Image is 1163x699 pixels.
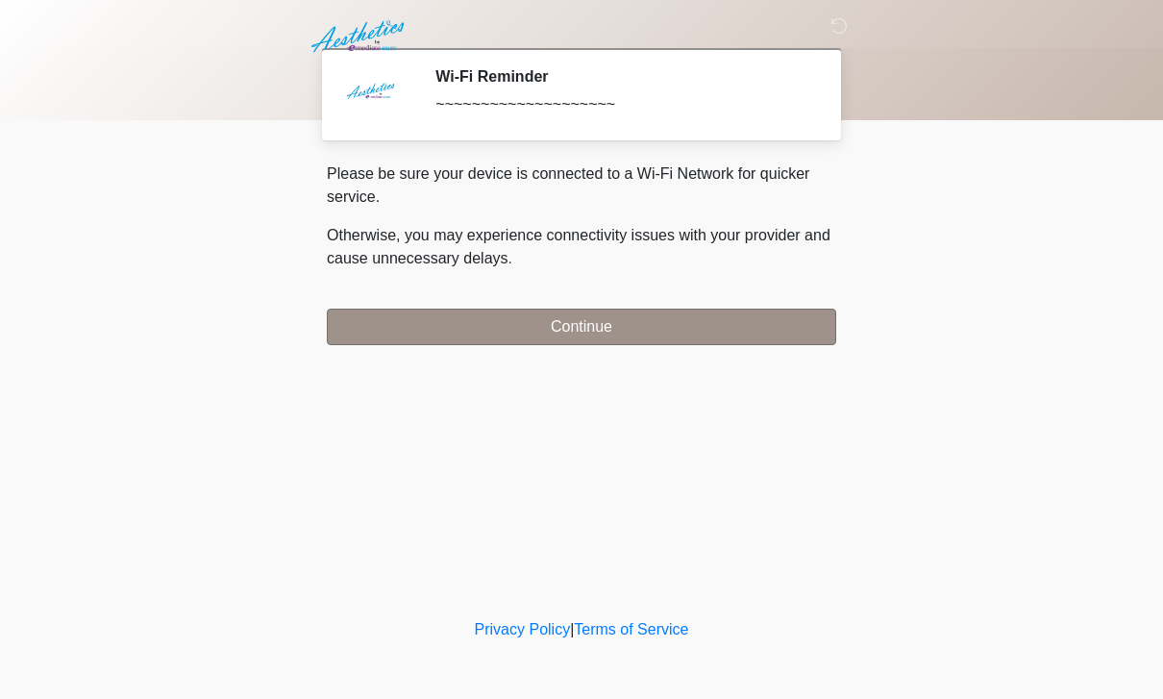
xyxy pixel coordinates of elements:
[308,14,412,59] img: Aesthetics by Emediate Cure Logo
[508,250,512,266] span: .
[341,67,399,125] img: Agent Avatar
[435,67,807,86] h2: Wi-Fi Reminder
[435,93,807,116] div: ~~~~~~~~~~~~~~~~~~~~
[327,162,836,209] p: Please be sure your device is connected to a Wi-Fi Network for quicker service.
[327,224,836,270] p: Otherwise, you may experience connectivity issues with your provider and cause unnecessary delays
[327,309,836,345] button: Continue
[570,621,574,637] a: |
[574,621,688,637] a: Terms of Service
[475,621,571,637] a: Privacy Policy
